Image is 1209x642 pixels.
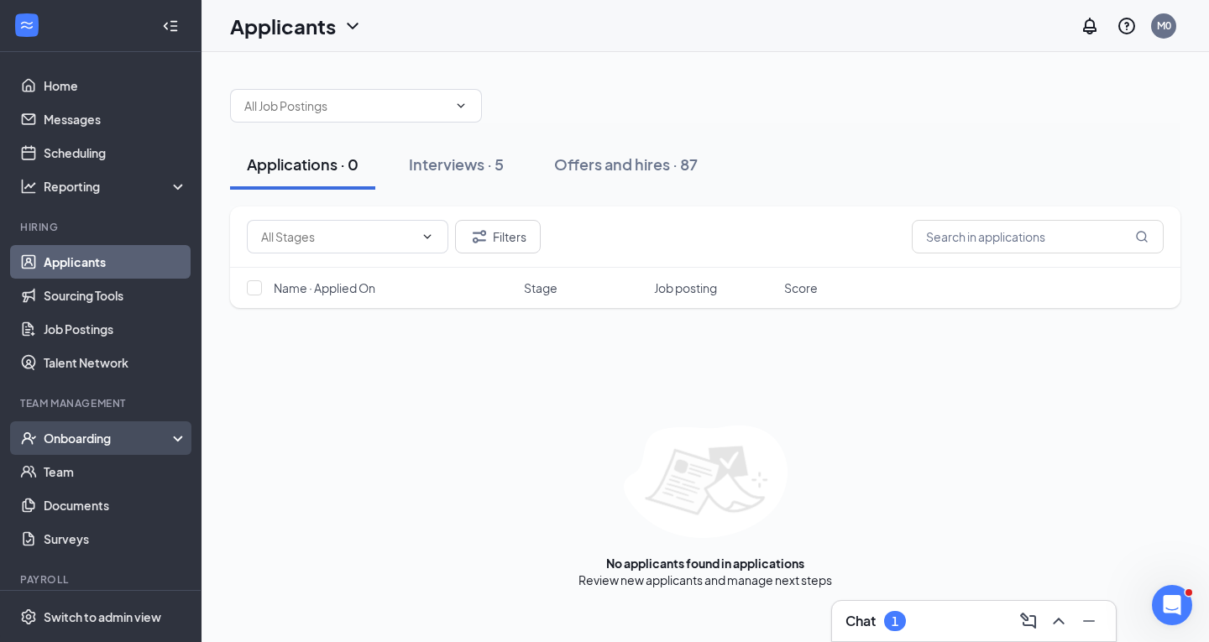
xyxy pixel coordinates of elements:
[44,102,187,136] a: Messages
[247,154,359,175] div: Applications · 0
[1080,16,1100,36] svg: Notifications
[20,178,37,195] svg: Analysis
[20,608,37,625] svg: Settings
[44,178,188,195] div: Reporting
[1045,608,1072,634] button: ChevronUp
[1135,230,1149,243] svg: MagnifyingGlass
[1117,16,1137,36] svg: QuestionInfo
[44,136,187,170] a: Scheduling
[469,227,489,247] svg: Filter
[162,18,179,34] svg: Collapse
[44,279,187,312] a: Sourcing Tools
[20,220,184,234] div: Hiring
[18,17,35,34] svg: WorkstreamLogo
[554,154,698,175] div: Offers and hires · 87
[44,608,161,625] div: Switch to admin view
[1076,608,1102,634] button: Minimize
[524,279,557,296] span: Stage
[1079,611,1099,631] svg: Minimize
[892,614,898,629] div: 1
[343,16,363,36] svg: ChevronDown
[20,572,184,587] div: Payroll
[44,312,187,346] a: Job Postings
[20,396,184,410] div: Team Management
[454,99,468,112] svg: ChevronDown
[44,346,187,379] a: Talent Network
[1157,18,1171,33] div: M0
[578,572,832,588] div: Review new applicants and manage next steps
[455,220,541,253] button: Filter Filters
[1152,585,1192,625] iframe: Intercom live chat
[20,430,37,446] svg: UserCheck
[1049,611,1069,631] svg: ChevronUp
[244,97,447,115] input: All Job Postings
[274,279,375,296] span: Name · Applied On
[1018,611,1039,631] svg: ComposeMessage
[44,488,187,522] a: Documents
[606,555,804,572] div: No applicants found in applications
[261,227,414,246] input: All Stages
[44,245,187,279] a: Applicants
[230,12,336,40] h1: Applicants
[409,154,504,175] div: Interviews · 5
[624,425,788,538] img: empty-state
[912,220,1164,253] input: Search in applications
[44,522,187,556] a: Surveys
[44,69,187,102] a: Home
[44,455,187,488] a: Team
[421,230,434,243] svg: ChevronDown
[654,279,717,296] span: Job posting
[1015,608,1042,634] button: ComposeMessage
[784,279,818,296] span: Score
[44,430,173,446] div: Onboarding
[845,612,876,630] h3: Chat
